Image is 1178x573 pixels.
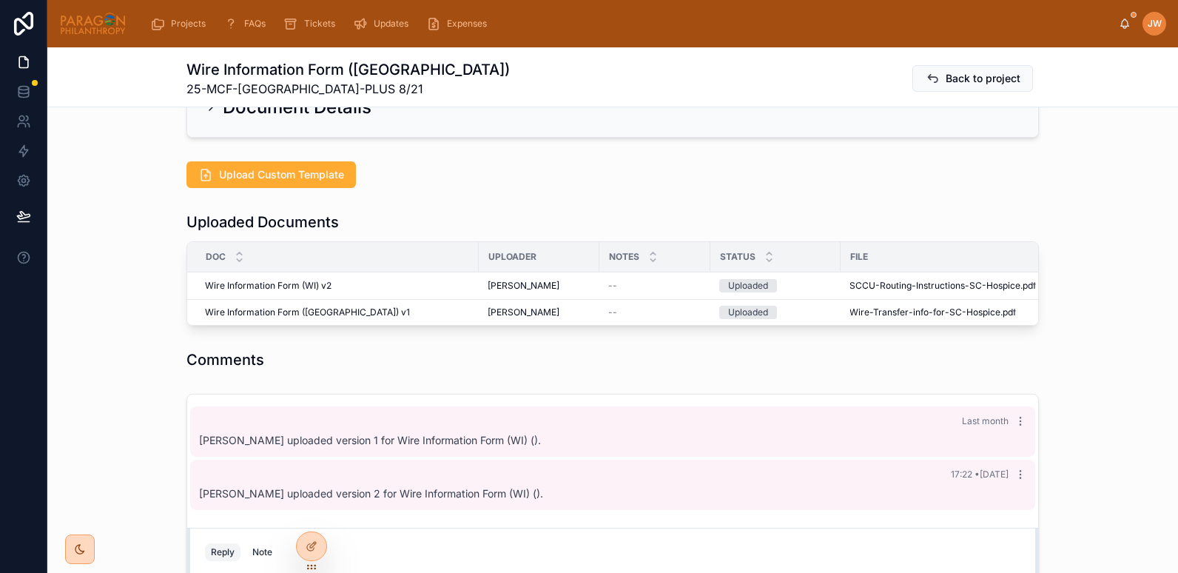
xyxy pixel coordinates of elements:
[374,18,408,30] span: Updates
[206,251,226,263] span: Doc
[728,279,768,292] div: Uploaded
[219,167,344,182] span: Upload Custom Template
[1000,306,1016,318] span: .pdf
[279,10,346,37] a: Tickets
[608,306,617,318] span: --
[186,59,510,80] h1: Wire Information Form ([GEOGRAPHIC_DATA])
[244,18,266,30] span: FAQs
[912,65,1033,92] button: Back to project
[186,161,356,188] button: Upload Custom Template
[951,469,1009,480] span: 17:22 • [DATE]
[199,434,541,446] span: [PERSON_NAME] uploaded version 1 for Wire Information Form (WI) ().
[422,10,497,37] a: Expenses
[488,251,536,263] span: Uploader
[849,306,1000,318] span: Wire-Transfer-info-for-SC-Hospice
[1148,18,1162,30] span: JW
[205,543,240,561] button: Reply
[252,546,272,558] div: Note
[186,80,510,98] span: 25-MCF-[GEOGRAPHIC_DATA]-PLUS 8/21
[186,212,339,232] h1: Uploaded Documents
[219,10,276,37] a: FAQs
[349,10,419,37] a: Updates
[205,306,410,318] span: Wire Information Form ([GEOGRAPHIC_DATA]) v1
[447,18,487,30] span: Expenses
[849,280,1020,292] span: SCCU-Routing-Instructions-SC-Hospice
[304,18,335,30] span: Tickets
[146,10,216,37] a: Projects
[138,7,1119,40] div: scrollable content
[609,251,639,263] span: Notes
[186,349,264,370] h1: Comments
[720,251,755,263] span: Status
[205,280,331,292] span: Wire Information Form (WI) v2
[199,487,543,500] span: [PERSON_NAME] uploaded version 2 for Wire Information Form (WI) ().
[850,251,868,263] span: File
[59,12,127,36] img: App logo
[246,543,278,561] button: Note
[488,306,559,318] span: [PERSON_NAME]
[171,18,206,30] span: Projects
[223,95,371,119] h2: Document Details
[946,71,1020,86] span: Back to project
[608,280,617,292] span: --
[728,306,768,319] div: Uploaded
[1020,280,1036,292] span: .pdf
[488,280,559,292] span: [PERSON_NAME]
[962,415,1009,426] span: Last month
